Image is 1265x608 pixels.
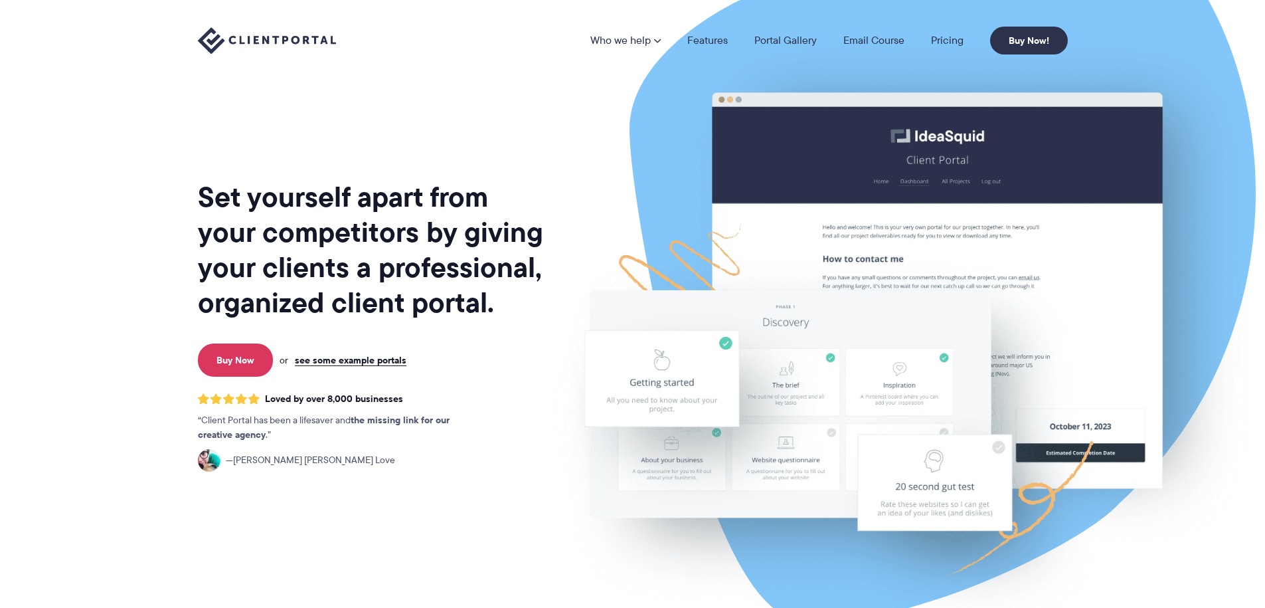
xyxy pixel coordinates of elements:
a: Pricing [931,35,964,46]
a: Buy Now! [990,27,1068,54]
strong: the missing link for our creative agency [198,413,450,442]
a: Email Course [843,35,904,46]
a: Buy Now [198,344,273,377]
a: Who we help [590,35,661,46]
h1: Set yourself apart from your competitors by giving your clients a professional, organized client ... [198,179,546,320]
p: Client Portal has been a lifesaver and . [198,413,477,443]
span: [PERSON_NAME] [PERSON_NAME] Love [226,453,395,468]
a: Features [687,35,728,46]
a: see some example portals [295,354,406,366]
span: or [280,354,288,366]
span: Loved by over 8,000 businesses [265,393,403,405]
a: Portal Gallery [754,35,817,46]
